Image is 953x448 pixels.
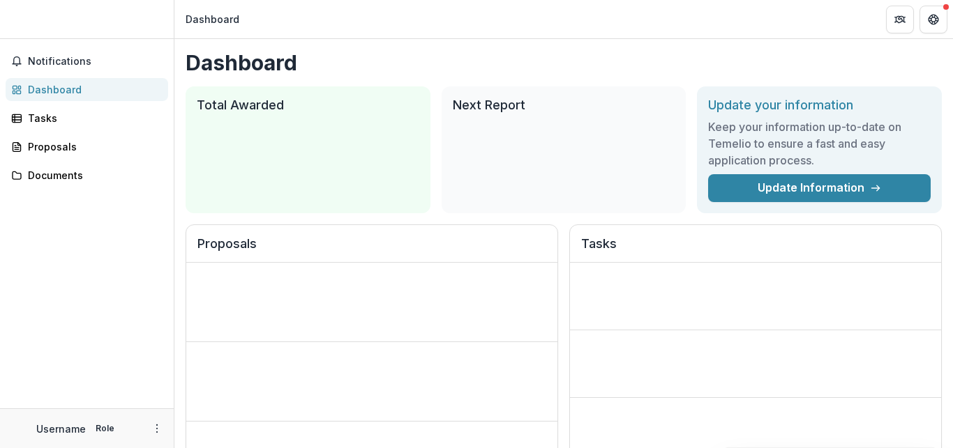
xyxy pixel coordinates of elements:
p: Username [36,422,86,436]
h2: Update your information [708,98,931,113]
a: Dashboard [6,78,168,101]
button: Partners [886,6,914,33]
button: More [149,420,165,437]
a: Proposals [6,135,168,158]
a: Tasks [6,107,168,130]
a: Documents [6,164,168,187]
nav: breadcrumb [180,9,245,29]
div: Proposals [28,139,157,154]
h2: Tasks [581,236,930,263]
h2: Proposals [197,236,546,263]
div: Dashboard [186,12,239,26]
h2: Total Awarded [197,98,419,113]
h1: Dashboard [186,50,942,75]
a: Update Information [708,174,931,202]
div: Dashboard [28,82,157,97]
h2: Next Report [453,98,675,113]
button: Get Help [920,6,947,33]
h3: Keep your information up-to-date on Temelio to ensure a fast and easy application process. [708,118,931,169]
div: Tasks [28,111,157,125]
div: Documents [28,168,157,183]
p: Role [91,422,119,435]
button: Notifications [6,50,168,72]
span: Notifications [28,56,163,68]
